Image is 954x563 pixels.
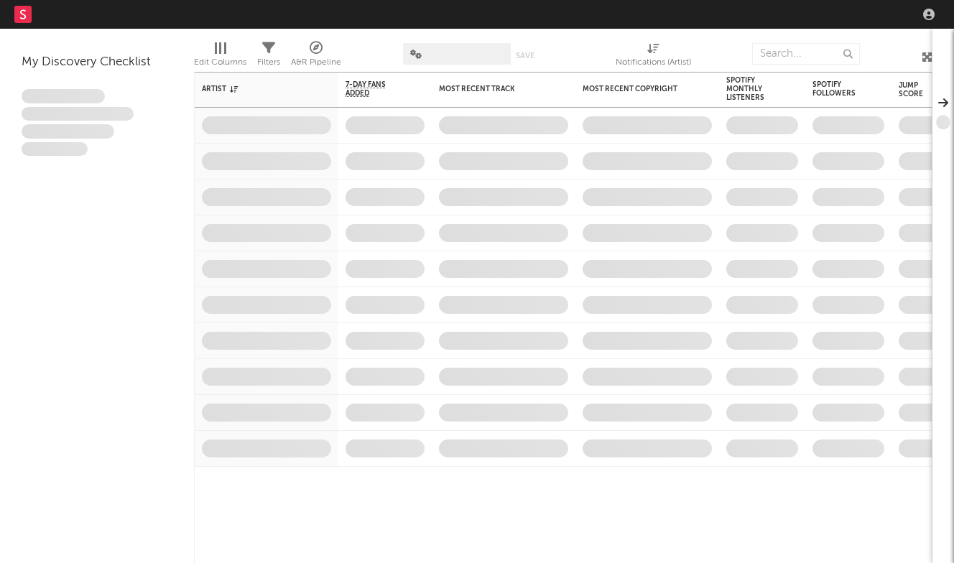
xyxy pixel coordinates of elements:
[583,85,690,93] div: Most Recent Copyright
[257,36,280,78] div: Filters
[439,85,547,93] div: Most Recent Track
[726,76,777,102] div: Spotify Monthly Listeners
[752,43,860,65] input: Search...
[616,54,691,71] div: Notifications (Artist)
[194,54,246,71] div: Edit Columns
[202,85,310,93] div: Artist
[22,54,172,71] div: My Discovery Checklist
[257,54,280,71] div: Filters
[616,36,691,78] div: Notifications (Artist)
[291,54,341,71] div: A&R Pipeline
[812,80,863,98] div: Spotify Followers
[22,107,134,121] span: Integer aliquet in purus et
[516,52,534,60] button: Save
[899,81,935,98] div: Jump Score
[22,124,114,139] span: Praesent ac interdum
[291,36,341,78] div: A&R Pipeline
[22,142,88,157] span: Aliquam viverra
[194,36,246,78] div: Edit Columns
[346,80,403,98] span: 7-Day Fans Added
[22,89,105,103] span: Lorem ipsum dolor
